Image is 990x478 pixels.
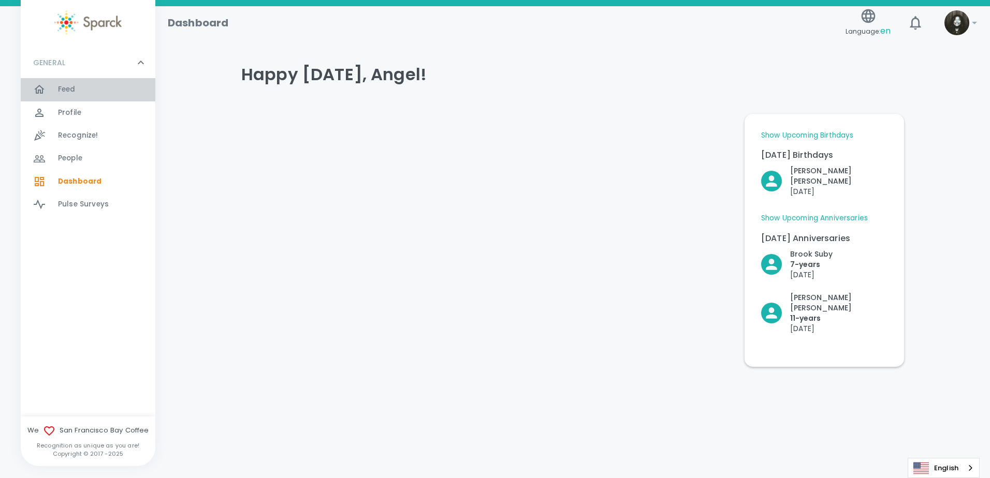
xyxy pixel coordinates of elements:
[21,450,155,458] p: Copyright © 2017 - 2025
[241,64,904,85] h4: Happy [DATE], Angel!
[753,157,887,197] div: Click to Recognize!
[790,259,833,270] p: 7- years
[753,241,833,280] div: Click to Recognize!
[944,10,969,35] img: Picture of Angel
[21,441,155,450] p: Recognition as unique as you are!
[21,78,155,220] div: GENERAL
[846,24,891,38] span: Language:
[761,149,887,161] p: [DATE] Birthdays
[761,232,887,245] p: [DATE] Anniversaries
[21,425,155,437] span: We San Francisco Bay Coffee
[58,130,98,141] span: Recognize!
[790,166,887,186] p: [PERSON_NAME] [PERSON_NAME]
[58,153,82,163] span: People
[790,186,887,197] p: [DATE]
[761,213,868,223] a: Show Upcoming Anniversaries
[908,458,980,478] aside: Language selected: English
[21,193,155,216] a: Pulse Surveys
[753,284,887,334] div: Click to Recognize!
[58,176,101,187] span: Dashboard
[21,10,155,35] a: Sparck logo
[761,130,853,141] a: Show Upcoming Birthdays
[58,108,81,118] span: Profile
[21,170,155,193] a: Dashboard
[21,147,155,170] a: People
[54,10,122,35] img: Sparck logo
[880,25,891,37] span: en
[790,249,833,259] p: Brook Suby
[761,166,887,197] button: Click to Recognize!
[168,14,228,31] h1: Dashboard
[21,47,155,78] div: GENERAL
[21,78,155,101] a: Feed
[21,124,155,147] a: Recognize!
[841,5,895,41] button: Language:en
[790,313,887,323] p: 11- years
[761,249,833,280] button: Click to Recognize!
[58,84,76,95] span: Feed
[761,292,887,334] button: Click to Recognize!
[33,57,65,68] p: GENERAL
[58,199,109,210] span: Pulse Surveys
[908,458,979,477] a: English
[908,458,980,478] div: Language
[790,292,887,313] p: [PERSON_NAME] [PERSON_NAME]
[790,270,833,280] p: [DATE]
[21,101,155,124] a: Profile
[790,323,887,334] p: [DATE]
